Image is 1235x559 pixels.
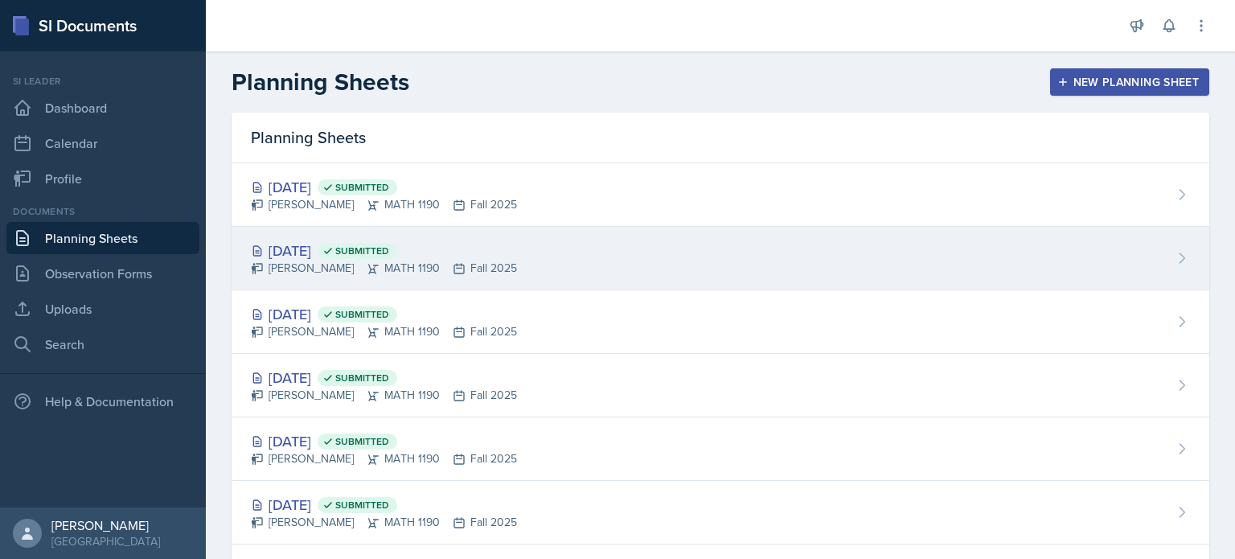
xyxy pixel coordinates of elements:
div: [PERSON_NAME] MATH 1190 Fall 2025 [251,323,517,340]
a: Planning Sheets [6,222,199,254]
div: [PERSON_NAME] [51,517,160,533]
div: [PERSON_NAME] MATH 1190 Fall 2025 [251,260,517,277]
div: Planning Sheets [232,113,1209,163]
div: Documents [6,204,199,219]
span: Submitted [335,308,389,321]
a: Search [6,328,199,360]
button: New Planning Sheet [1050,68,1209,96]
a: [DATE] Submitted [PERSON_NAME]MATH 1190Fall 2025 [232,227,1209,290]
a: [DATE] Submitted [PERSON_NAME]MATH 1190Fall 2025 [232,481,1209,545]
div: Si leader [6,74,199,88]
div: New Planning Sheet [1061,76,1199,88]
span: Submitted [335,245,389,257]
div: [DATE] [251,240,517,261]
a: [DATE] Submitted [PERSON_NAME]MATH 1190Fall 2025 [232,354,1209,417]
a: [DATE] Submitted [PERSON_NAME]MATH 1190Fall 2025 [232,417,1209,481]
div: [DATE] [251,303,517,325]
div: Help & Documentation [6,385,199,417]
div: [DATE] [251,494,517,516]
div: [DATE] [251,176,517,198]
a: [DATE] Submitted [PERSON_NAME]MATH 1190Fall 2025 [232,290,1209,354]
div: [PERSON_NAME] MATH 1190 Fall 2025 [251,514,517,531]
a: Profile [6,162,199,195]
h2: Planning Sheets [232,68,409,97]
span: Submitted [335,499,389,512]
div: [PERSON_NAME] MATH 1190 Fall 2025 [251,450,517,467]
a: Calendar [6,127,199,159]
div: [DATE] [251,430,517,452]
span: Submitted [335,435,389,448]
div: [GEOGRAPHIC_DATA] [51,533,160,549]
div: [PERSON_NAME] MATH 1190 Fall 2025 [251,196,517,213]
a: Dashboard [6,92,199,124]
a: [DATE] Submitted [PERSON_NAME]MATH 1190Fall 2025 [232,163,1209,227]
span: Submitted [335,181,389,194]
a: Uploads [6,293,199,325]
a: Observation Forms [6,257,199,290]
div: [PERSON_NAME] MATH 1190 Fall 2025 [251,387,517,404]
span: Submitted [335,372,389,384]
div: [DATE] [251,367,517,388]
